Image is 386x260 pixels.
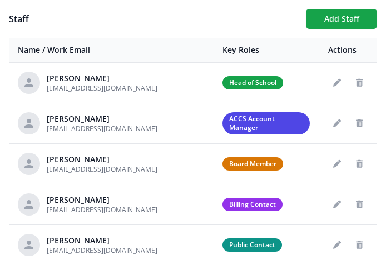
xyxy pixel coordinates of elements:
button: Delete staff [350,114,368,132]
th: Actions [319,38,378,63]
span: [EMAIL_ADDRESS][DOMAIN_NAME] [47,246,157,255]
span: [EMAIL_ADDRESS][DOMAIN_NAME] [47,83,157,93]
button: Edit staff [328,236,346,254]
button: Edit staff [328,196,346,213]
div: [PERSON_NAME] [47,73,157,84]
th: Name / Work Email [9,38,214,63]
button: Delete staff [350,74,368,92]
button: Delete staff [350,196,368,213]
div: [PERSON_NAME] [47,235,157,246]
span: [EMAIL_ADDRESS][DOMAIN_NAME] [47,205,157,214]
button: Edit staff [328,114,346,132]
h1: Staff [9,12,297,26]
span: Public Contact [222,238,282,252]
div: [PERSON_NAME] [47,154,157,165]
span: Billing Contact [222,198,283,211]
button: Add Staff [306,9,377,29]
span: Board Member [222,157,283,171]
th: Key Roles [214,38,319,63]
button: Delete staff [350,236,368,254]
div: [PERSON_NAME] [47,113,157,124]
button: Edit staff [328,74,346,92]
span: [EMAIL_ADDRESS][DOMAIN_NAME] [47,164,157,174]
span: Head of School [222,76,283,89]
button: Delete staff [350,155,368,173]
div: [PERSON_NAME] [47,194,157,206]
span: ACCS Account Manager [222,112,310,134]
button: Edit staff [328,155,346,173]
span: [EMAIL_ADDRESS][DOMAIN_NAME] [47,124,157,133]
